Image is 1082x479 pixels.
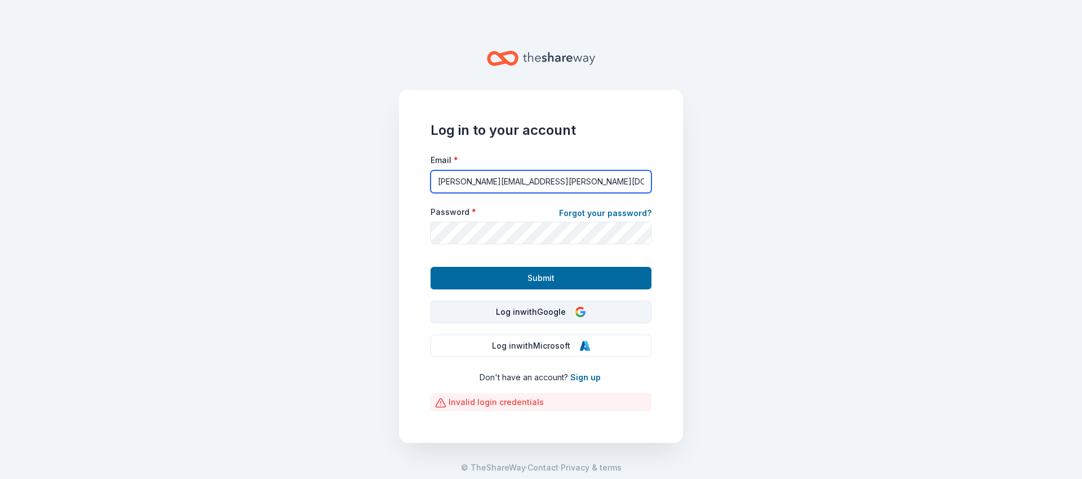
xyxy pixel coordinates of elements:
[527,461,558,474] a: Contact
[461,461,622,474] span: · ·
[579,340,591,351] img: Microsoft Logo
[431,121,651,139] h1: Log in to your account
[431,267,651,289] button: Submit
[431,301,651,323] button: Log inwithGoogle
[431,155,458,166] label: Email
[570,372,601,382] a: Sign up
[561,461,622,474] a: Privacy & terms
[461,463,525,472] span: © TheShareWay
[527,271,555,285] span: Submit
[480,372,568,382] span: Don ' t have an account?
[431,335,651,357] button: Log inwithMicrosoft
[431,206,476,218] label: Password
[559,206,651,222] a: Forgot your password?
[575,306,586,318] img: Google Logo
[431,393,651,411] div: Invalid login credentials
[487,45,595,72] a: Home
